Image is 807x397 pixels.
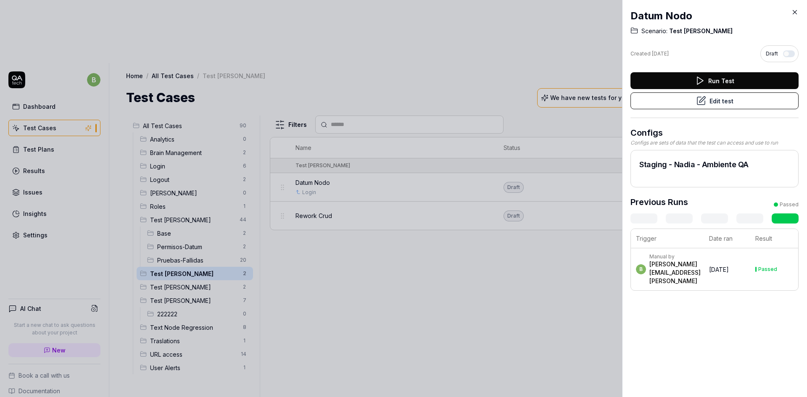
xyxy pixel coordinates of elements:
[750,229,798,248] th: Result
[649,260,701,285] div: [PERSON_NAME][EMAIL_ADDRESS][PERSON_NAME]
[636,264,646,274] span: b
[630,196,688,208] h3: Previous Runs
[641,27,667,35] span: Scenario:
[630,72,799,89] button: Run Test
[630,92,799,109] button: Edit test
[630,139,799,147] div: Configs are sets of data that the test can access and use to run
[630,8,799,24] h2: Datum Nodo
[704,229,750,248] th: Date ran
[631,229,704,248] th: Trigger
[766,50,778,58] span: Draft
[758,267,777,272] div: Passed
[652,50,669,57] time: [DATE]
[630,126,799,139] h3: Configs
[649,253,701,260] div: Manual by
[780,201,799,208] div: Passed
[709,266,729,273] time: [DATE]
[667,27,733,35] span: Test [PERSON_NAME]
[630,50,669,58] div: Created
[639,159,790,170] h2: Staging - Nadia - Ambiente QA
